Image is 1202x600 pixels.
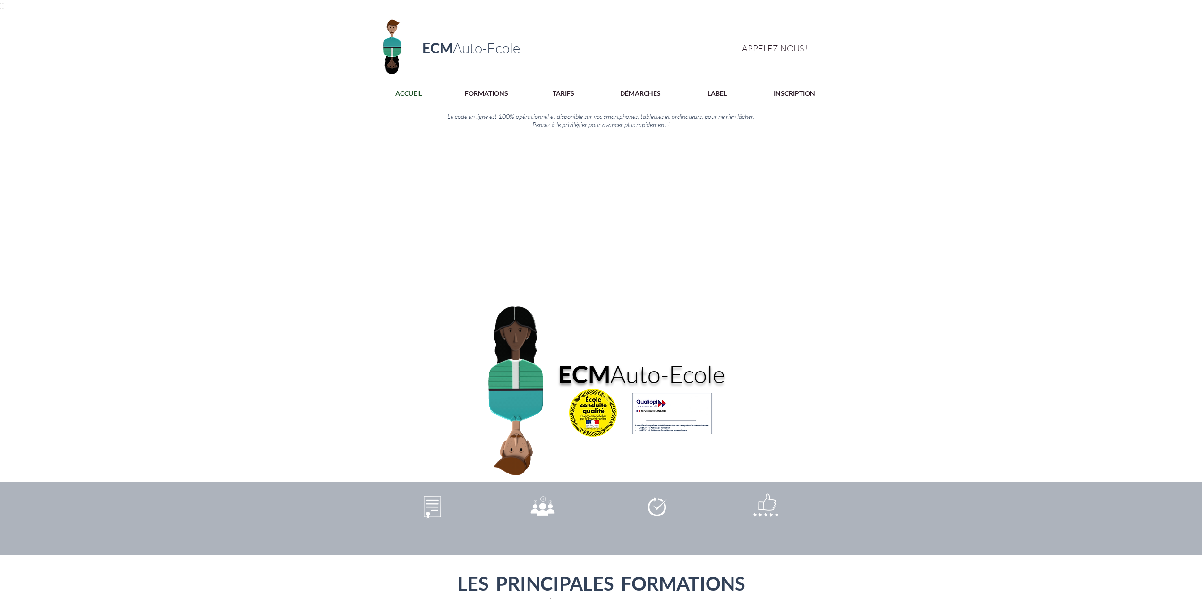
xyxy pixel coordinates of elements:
img: Illustration_sans_titre 5.png [625,389,718,436]
span: Auto-Ecole [453,39,520,57]
p: TARIFS [548,90,579,97]
img: 800_6169b277af33e.webp [569,389,617,437]
span: APPELEZ-NOUS ! [742,43,808,53]
span: Le code en ligne est 100% opérationnel et disponible sur vos smartphones, tablettes et ordinateur... [447,112,754,120]
nav: Site [370,89,833,98]
span: ECM [422,39,453,56]
a: APPELEZ-NOUS ! [742,42,817,54]
span: Auto-Ecole [610,359,725,389]
p: DÉMARCHES [615,90,665,97]
img: GIF ECM FINAL.gif [417,284,621,541]
span: Pensez à le privilégier pour avancer plus rapidement ! [532,120,670,128]
img: Efficacité_ECM 2.png [644,491,670,523]
img: Logo ECM en-tête.png [369,14,414,77]
a: ECMAuto-Ecole [422,39,520,56]
img: Équipe_ECM 2.png [525,485,560,530]
img: Satisfaction_ECM 2.png [748,485,784,530]
p: FORMATIONS [460,90,513,97]
p: LABEL [703,90,732,97]
a: INSCRIPTION [756,90,833,97]
a: FORMATIONS [448,90,525,97]
img: Certificat_ECM 2.png [421,492,444,522]
a: ACCUEIL [370,90,448,97]
a: TARIFS [525,90,602,97]
a: ECM [558,360,610,389]
a: DÉMARCHES [602,90,679,97]
p: INSCRIPTION [769,90,820,97]
span: LES PRINCIPALES FORMATIONS [458,572,745,595]
a: LABEL [679,90,756,97]
p: ACCUEIL [391,90,427,97]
